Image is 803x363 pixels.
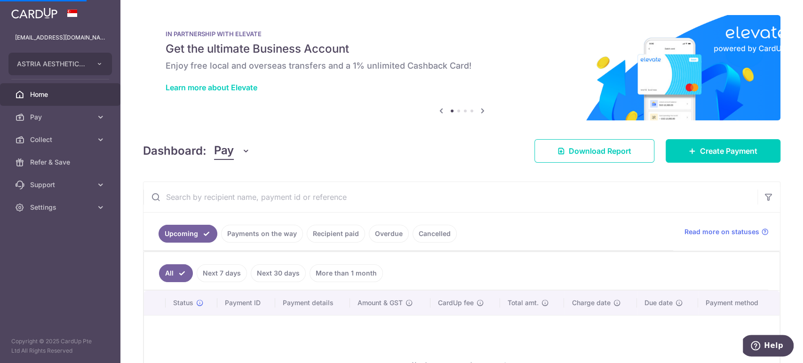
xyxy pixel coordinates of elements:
[143,182,757,212] input: Search by recipient name, payment id or reference
[159,264,193,282] a: All
[166,60,758,71] h6: Enjoy free local and overseas transfers and a 1% unlimited Cashback Card!
[30,180,92,189] span: Support
[743,335,794,358] iframe: Opens a widget where you can find more information
[307,225,365,243] a: Recipient paid
[30,90,92,99] span: Home
[214,142,234,160] span: Pay
[143,142,207,159] h4: Dashboard:
[30,135,92,144] span: Collect
[358,298,403,308] span: Amount & GST
[173,298,193,308] span: Status
[275,291,350,315] th: Payment details
[214,142,250,160] button: Pay
[534,139,654,163] a: Download Report
[684,227,769,237] a: Read more on statuses
[684,227,759,237] span: Read more on statuses
[369,225,409,243] a: Overdue
[569,145,631,157] span: Download Report
[17,59,87,69] span: ASTRIA AESTHETICS PTE. LTD.
[166,41,758,56] h5: Get the ultimate Business Account
[15,33,105,42] p: [EMAIL_ADDRESS][DOMAIN_NAME]
[644,298,673,308] span: Due date
[413,225,457,243] a: Cancelled
[438,298,474,308] span: CardUp fee
[221,225,303,243] a: Payments on the way
[166,30,758,38] p: IN PARTNERSHIP WITH ELEVATE
[197,264,247,282] a: Next 7 days
[8,53,112,75] button: ASTRIA AESTHETICS PTE. LTD.
[166,83,257,92] a: Learn more about Elevate
[666,139,780,163] a: Create Payment
[700,145,757,157] span: Create Payment
[30,158,92,167] span: Refer & Save
[251,264,306,282] a: Next 30 days
[143,15,780,120] img: Renovation banner
[159,225,217,243] a: Upcoming
[572,298,610,308] span: Charge date
[11,8,57,19] img: CardUp
[698,291,779,315] th: Payment method
[30,112,92,122] span: Pay
[30,203,92,212] span: Settings
[217,291,275,315] th: Payment ID
[310,264,383,282] a: More than 1 month
[508,298,539,308] span: Total amt.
